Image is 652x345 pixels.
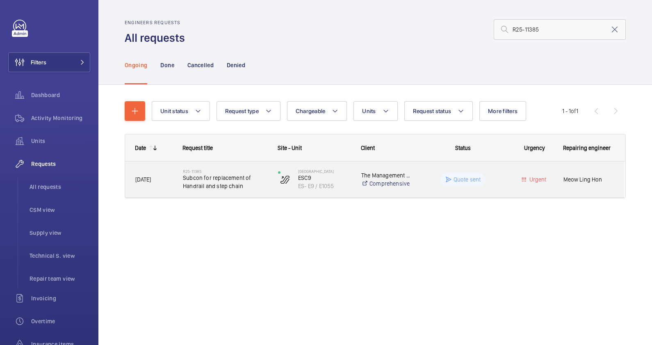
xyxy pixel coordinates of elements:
[404,101,473,121] button: Request status
[494,19,626,40] input: Search by request number or quote number
[125,20,190,25] h2: Engineers requests
[488,108,517,114] span: More filters
[563,175,614,184] span: Meow Ling Hon
[361,145,375,151] span: Client
[227,61,245,69] p: Denied
[30,275,90,283] span: Repair team view
[362,108,376,114] span: Units
[280,175,290,184] img: escalator.svg
[524,145,545,151] span: Urgency
[287,101,347,121] button: Chargeable
[30,229,90,237] span: Supply view
[298,169,351,174] p: [GEOGRAPHIC_DATA]
[30,252,90,260] span: Technical S. view
[298,182,351,190] p: ES- E9 / E1055
[278,145,302,151] span: Site - Unit
[454,175,481,184] p: Quote sent
[217,101,280,121] button: Request type
[125,61,147,69] p: Ongoing
[31,294,90,302] span: Invoicing
[455,145,471,151] span: Status
[183,174,267,190] span: Subcon for replacement of Handrail and step chain
[125,30,190,45] h1: All requests
[528,176,546,183] span: Urgent
[298,174,351,182] p: ESC9
[8,52,90,72] button: Filters
[187,61,214,69] p: Cancelled
[31,58,46,66] span: Filters
[135,176,151,183] span: [DATE]
[225,108,259,114] span: Request type
[183,169,267,174] h2: R25-11385
[562,108,578,114] span: 1 - 1 1
[361,171,410,179] p: The Management Corporation Strata Title Plan No. 2193
[361,179,410,188] a: Comprehensive
[31,317,90,325] span: Overtime
[125,161,625,198] div: Press SPACE to select this row.
[353,101,397,121] button: Units
[31,114,90,122] span: Activity Monitoring
[571,108,576,114] span: of
[152,101,210,121] button: Unit status
[31,91,90,99] span: Dashboard
[30,183,90,191] span: All requests
[296,108,326,114] span: Chargeable
[135,145,146,151] div: Date
[182,145,213,151] span: Request title
[31,160,90,168] span: Requests
[30,206,90,214] span: CSM view
[160,61,174,69] p: Done
[479,101,526,121] button: More filters
[563,145,611,151] span: Repairing engineer
[413,108,451,114] span: Request status
[160,108,188,114] span: Unit status
[31,137,90,145] span: Units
